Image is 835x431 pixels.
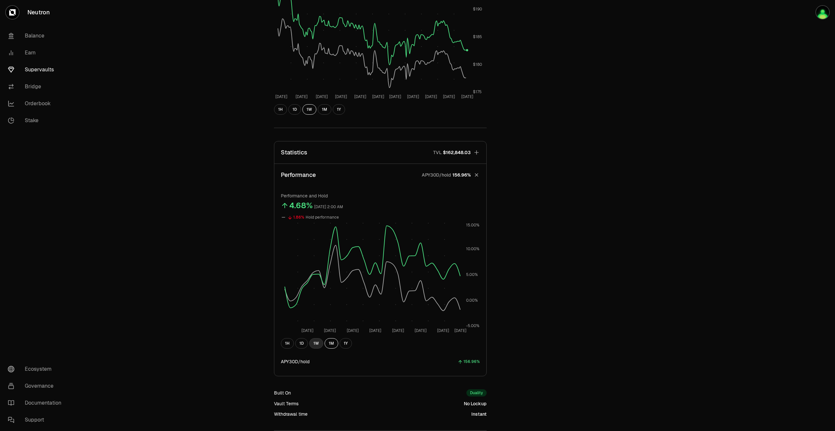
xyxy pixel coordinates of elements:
[274,186,486,376] div: PerformanceAPY30D/hold156.96%
[463,358,480,366] div: 156.96%
[274,390,291,396] div: Built On
[281,193,480,199] p: Performance and Hold
[372,94,384,99] tspan: [DATE]
[3,378,70,395] a: Governance
[3,27,70,44] a: Balance
[422,172,451,178] p: APY30D/hold
[389,94,401,99] tspan: [DATE]
[301,328,313,333] tspan: [DATE]
[302,104,316,115] button: 1W
[3,78,70,95] a: Bridge
[452,172,471,178] span: 156.96%
[335,94,347,99] tspan: [DATE]
[325,338,338,349] button: 1M
[473,89,482,94] tspan: $175
[473,62,482,67] tspan: $180
[466,389,487,396] div: Duality
[274,104,287,115] button: 1H
[454,328,466,333] tspan: [DATE]
[471,411,487,417] div: Instant
[464,400,487,407] div: No Lockup
[466,323,479,328] tspan: -5.00%
[275,94,287,99] tspan: [DATE]
[281,338,294,349] button: 1H
[3,44,70,61] a: Earn
[295,338,308,349] button: 1D
[3,411,70,428] a: Support
[816,6,829,19] img: portefeuilleterra
[369,328,381,333] tspan: [DATE]
[407,94,419,99] tspan: [DATE]
[347,328,359,333] tspan: [DATE]
[288,104,301,115] button: 1D
[443,149,471,156] span: $162,848.03
[466,246,479,251] tspan: 10.00%
[3,395,70,411] a: Documentation
[473,7,482,12] tspan: $190
[425,94,437,99] tspan: [DATE]
[3,95,70,112] a: Orderbook
[3,112,70,129] a: Stake
[306,214,339,221] div: Hold performance
[309,338,323,349] button: 1W
[274,411,308,417] div: Withdrawal time
[281,148,307,157] p: Statistics
[281,358,310,365] div: APY30D/hold
[289,200,313,211] div: 4.68%
[314,203,343,211] div: [DATE] 2:00 AM
[354,94,366,99] tspan: [DATE]
[392,328,404,333] tspan: [DATE]
[466,272,478,277] tspan: 5.00%
[293,214,304,221] div: 1.86%
[461,94,473,99] tspan: [DATE]
[3,361,70,378] a: Ecosystem
[3,61,70,78] a: Supervaults
[333,104,345,115] button: 1Y
[318,104,331,115] button: 1M
[274,164,486,186] button: PerformanceAPY30D/hold156.96%
[415,328,427,333] tspan: [DATE]
[466,298,478,303] tspan: 0.00%
[340,338,352,349] button: 1Y
[274,400,298,407] div: Vault Terms
[274,141,486,164] button: StatisticsTVL$162,848.03
[466,223,479,228] tspan: 15.00%
[443,94,455,99] tspan: [DATE]
[437,328,449,333] tspan: [DATE]
[296,94,308,99] tspan: [DATE]
[433,149,442,156] p: TVL
[316,94,328,99] tspan: [DATE]
[473,34,482,39] tspan: $185
[281,170,316,180] p: Performance
[324,328,336,333] tspan: [DATE]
